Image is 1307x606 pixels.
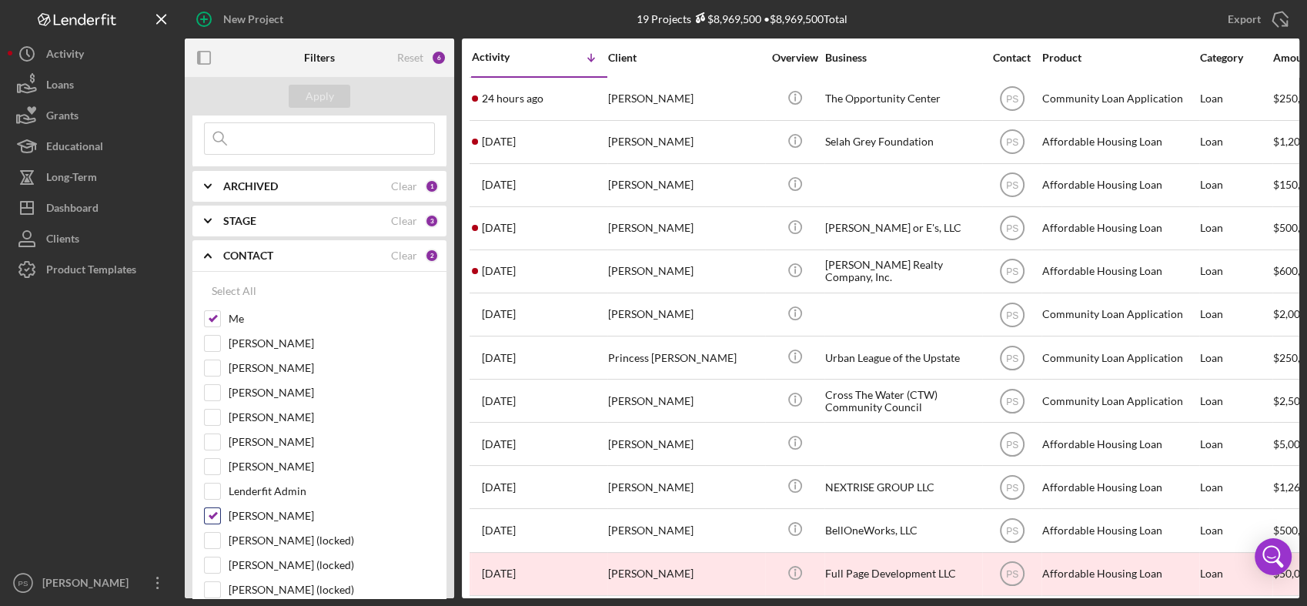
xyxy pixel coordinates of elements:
[18,579,28,588] text: PS
[229,360,435,376] label: [PERSON_NAME]
[425,249,439,263] div: 2
[1005,353,1018,363] text: PS
[608,79,762,119] div: [PERSON_NAME]
[1200,337,1272,378] div: Loan
[825,337,979,378] div: Urban League of the Upstate
[8,223,177,254] button: Clients
[1200,294,1272,335] div: Loan
[223,180,278,193] b: ARCHIVED
[229,311,435,326] label: Me
[482,395,516,407] time: 2025-09-19 15:29
[229,557,435,573] label: [PERSON_NAME] (locked)
[1005,137,1018,148] text: PS
[608,251,762,292] div: [PERSON_NAME]
[1200,424,1272,464] div: Loan
[1042,52,1196,64] div: Product
[482,567,516,580] time: 2025-09-05 07:52
[1042,208,1196,249] div: Affordable Housing Loan
[223,215,256,227] b: STAGE
[38,567,139,602] div: [PERSON_NAME]
[482,438,516,450] time: 2025-09-18 17:48
[482,136,516,148] time: 2025-09-27 15:35
[1005,223,1018,234] text: PS
[1273,437,1306,450] span: $5,000
[425,214,439,228] div: 3
[8,254,177,285] button: Product Templates
[223,4,283,35] div: New Project
[229,410,435,425] label: [PERSON_NAME]
[229,434,435,450] label: [PERSON_NAME]
[8,39,177,69] button: Activity
[1005,396,1018,407] text: PS
[608,165,762,206] div: [PERSON_NAME]
[983,52,1041,64] div: Contact
[691,12,761,25] div: $8,969,500
[46,69,74,104] div: Loans
[1005,526,1018,537] text: PS
[229,484,435,499] label: Lenderfit Admin
[1042,122,1196,162] div: Affordable Housing Loan
[1042,467,1196,507] div: Affordable Housing Loan
[482,524,516,537] time: 2025-09-05 12:30
[825,122,979,162] div: Selah Grey Foundation
[608,122,762,162] div: [PERSON_NAME]
[1042,554,1196,594] div: Affordable Housing Loan
[1200,554,1272,594] div: Loan
[1005,569,1018,580] text: PS
[391,180,417,193] div: Clear
[397,52,423,64] div: Reset
[608,424,762,464] div: [PERSON_NAME]
[425,179,439,193] div: 1
[46,162,97,196] div: Long-Term
[1005,310,1018,320] text: PS
[1200,122,1272,162] div: Loan
[1200,467,1272,507] div: Loan
[391,215,417,227] div: Clear
[1228,4,1261,35] div: Export
[8,567,177,598] button: PS[PERSON_NAME]
[482,92,543,105] time: 2025-09-29 14:50
[1200,510,1272,551] div: Loan
[482,352,516,364] time: 2025-09-22 15:45
[608,294,762,335] div: [PERSON_NAME]
[229,533,435,548] label: [PERSON_NAME] (locked)
[1042,251,1196,292] div: Affordable Housing Loan
[1200,380,1272,421] div: Loan
[229,385,435,400] label: [PERSON_NAME]
[1042,294,1196,335] div: Community Loan Application
[1200,251,1272,292] div: Loan
[306,85,334,108] div: Apply
[185,4,299,35] button: New Project
[825,251,979,292] div: [PERSON_NAME] Realty Company, Inc.
[1255,538,1292,575] div: Open Intercom Messenger
[304,52,335,64] b: Filters
[482,222,516,234] time: 2025-09-26 17:43
[1212,4,1299,35] button: Export
[1005,482,1018,493] text: PS
[229,459,435,474] label: [PERSON_NAME]
[8,69,177,100] button: Loans
[229,336,435,351] label: [PERSON_NAME]
[766,52,824,64] div: Overview
[46,223,79,258] div: Clients
[1200,52,1272,64] div: Category
[1200,208,1272,249] div: Loan
[46,254,136,289] div: Product Templates
[1042,510,1196,551] div: Affordable Housing Loan
[8,100,177,131] button: Grants
[46,100,79,135] div: Grants
[1200,165,1272,206] div: Loan
[825,52,979,64] div: Business
[212,276,256,306] div: Select All
[825,380,979,421] div: Cross The Water (CTW) Community Council
[608,554,762,594] div: [PERSON_NAME]
[46,193,99,227] div: Dashboard
[8,131,177,162] button: Educational
[608,467,762,507] div: [PERSON_NAME]
[1273,307,1306,320] span: $2,000
[1042,165,1196,206] div: Affordable Housing Loan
